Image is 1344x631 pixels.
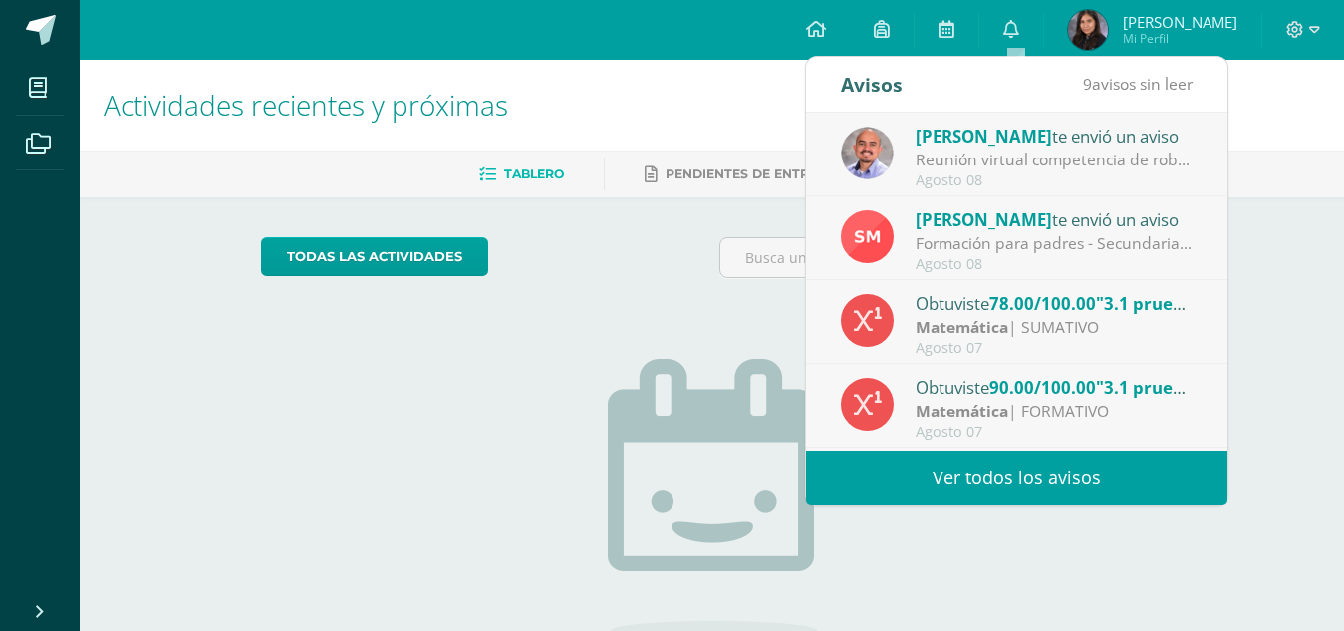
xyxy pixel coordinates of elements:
span: 90.00/100.00 [989,376,1096,399]
div: te envió un aviso [916,206,1193,232]
span: [PERSON_NAME] [1123,12,1237,32]
strong: Matemática [916,400,1008,422]
span: 9 [1083,73,1092,95]
div: Avisos [841,57,903,112]
div: Agosto 08 [916,172,1193,189]
div: Formación para padres - Secundaria: Estimada Familia Marista del Liceo Guatemala, saludos y bendi... [916,232,1193,255]
span: 78.00/100.00 [989,292,1096,315]
div: te envió un aviso [916,123,1193,149]
div: | FORMATIVO [916,400,1193,423]
span: avisos sin leer [1083,73,1193,95]
div: Obtuviste en [916,290,1193,316]
div: | SUMATIVO [916,316,1193,339]
div: Agosto 07 [916,424,1193,441]
span: Actividades recientes y próximas [104,86,508,124]
a: Tablero [479,158,564,190]
input: Busca una actividad próxima aquí... [720,238,1162,277]
span: Mi Perfil [1123,30,1237,47]
span: [PERSON_NAME] [916,125,1052,148]
a: todas las Actividades [261,237,488,276]
span: Tablero [504,166,564,181]
img: f4ddca51a09d81af1cee46ad6847c426.png [841,127,894,179]
a: Pendientes de entrega [645,158,836,190]
img: a4c9654d905a1a01dc2161da199b9124.png [841,210,894,263]
div: Reunión virtual competencia de robótica en Cobán: Buen día saludos cordiales, el día de hoy a las... [916,149,1193,171]
a: Ver todos los avisos [806,451,1227,505]
div: Agosto 08 [916,256,1193,273]
img: 61f1a7443a3064b542eeddb9620aa586.png [1068,10,1108,50]
span: [PERSON_NAME] [916,208,1052,231]
div: Agosto 07 [916,340,1193,357]
div: Obtuviste en [916,374,1193,400]
strong: Matemática [916,316,1008,338]
span: Pendientes de entrega [666,166,836,181]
